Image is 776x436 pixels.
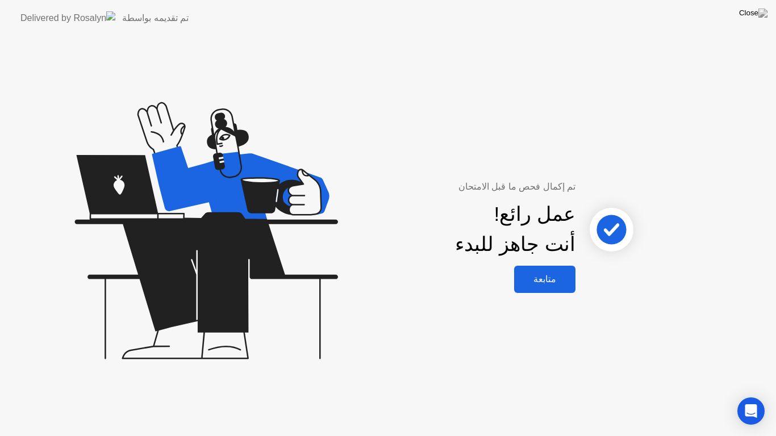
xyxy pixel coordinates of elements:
div: Open Intercom Messenger [737,397,765,425]
button: متابعة [514,266,575,293]
div: عمل رائع! أنت جاهز للبدء [455,199,575,259]
div: متابعة [518,274,572,284]
div: تم إكمال فحص ما قبل الامتحان [341,180,575,194]
img: Delivered by Rosalyn [20,11,115,24]
img: Close [739,9,767,18]
div: تم تقديمه بواسطة [122,11,189,25]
